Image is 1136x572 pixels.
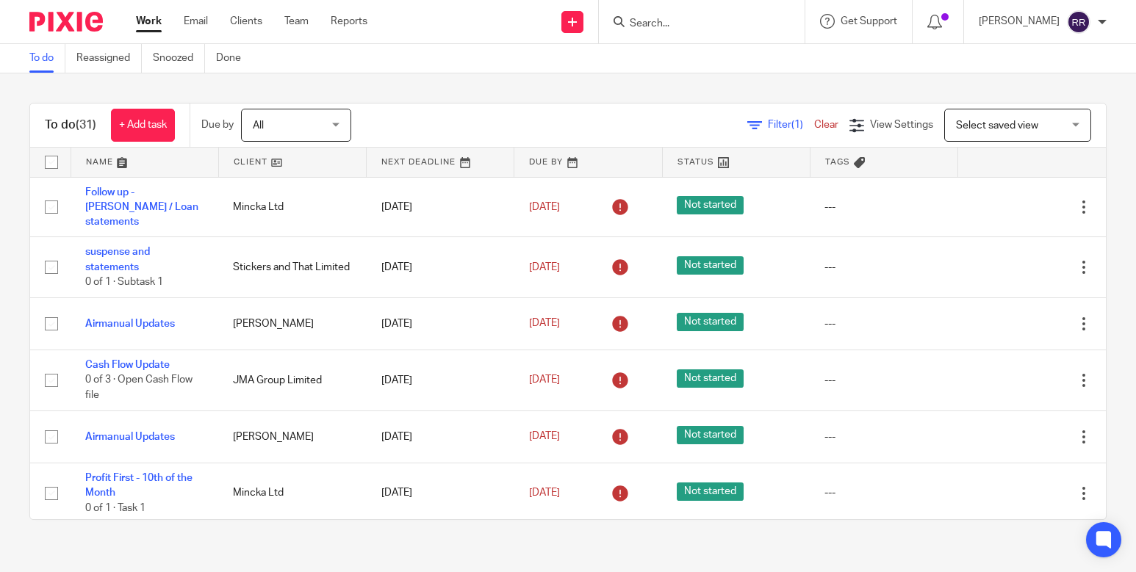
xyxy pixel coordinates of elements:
span: [DATE] [529,375,560,385]
a: Profit First - 10th of the Month [85,473,193,498]
p: Due by [201,117,234,132]
span: 0 of 3 · Open Cash Flow file [85,375,193,401]
a: Clients [230,14,262,29]
a: To do [29,44,65,73]
div: --- [824,200,943,214]
td: Mincka Ltd [218,463,366,523]
span: [DATE] [529,432,560,442]
span: All [253,120,264,131]
div: --- [824,430,943,444]
td: Stickers and That Limited [218,237,366,297]
a: Reassigned [76,44,142,73]
a: Team [284,14,309,29]
span: Not started [677,256,744,275]
span: Get Support [841,16,897,26]
span: [DATE] [529,319,560,329]
div: --- [824,373,943,388]
td: [PERSON_NAME] [218,410,366,463]
span: (1) [791,120,803,130]
a: Email [184,14,208,29]
img: svg%3E [1067,10,1090,34]
span: Not started [677,369,744,388]
a: Reports [331,14,367,29]
a: suspense and statements [85,247,150,272]
a: Follow up - [PERSON_NAME] / Loan statements [85,187,198,228]
td: [DATE] [367,297,514,350]
span: Not started [677,426,744,444]
a: Airmanual Updates [85,319,175,329]
span: Not started [677,313,744,331]
a: Work [136,14,162,29]
a: Cash Flow Update [85,360,170,370]
a: Airmanual Updates [85,432,175,442]
div: --- [824,485,943,500]
span: 0 of 1 · Task 1 [85,503,145,513]
td: [DATE] [367,177,514,237]
td: [DATE] [367,463,514,523]
span: Tags [825,158,850,166]
span: Select saved view [956,120,1038,131]
td: JMA Group Limited [218,350,366,410]
span: (31) [76,119,96,131]
td: [DATE] [367,410,514,463]
input: Search [628,18,761,31]
span: 0 of 1 · Subtask 1 [85,277,163,287]
span: View Settings [870,120,933,130]
a: Done [216,44,252,73]
h1: To do [45,117,96,133]
a: Clear [814,120,838,130]
div: --- [824,260,943,275]
td: [DATE] [367,237,514,297]
span: [DATE] [529,202,560,212]
td: [PERSON_NAME] [218,297,366,350]
p: [PERSON_NAME] [979,14,1060,29]
a: + Add task [111,109,175,142]
td: Mincka Ltd [218,177,366,237]
span: Filter [768,120,814,130]
img: Pixie [29,12,103,32]
span: [DATE] [529,262,560,272]
span: Not started [677,196,744,214]
a: Snoozed [153,44,205,73]
div: --- [824,316,943,331]
span: [DATE] [529,488,560,498]
td: [DATE] [367,350,514,410]
span: Not started [677,482,744,501]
